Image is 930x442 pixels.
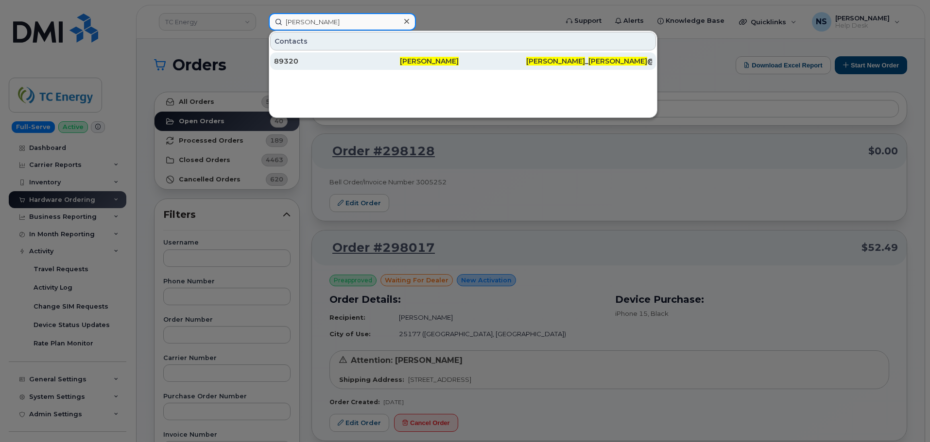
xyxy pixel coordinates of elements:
[526,57,585,65] span: [PERSON_NAME]
[270,52,656,70] a: 89320[PERSON_NAME][PERSON_NAME]_[PERSON_NAME]@[DOMAIN_NAME]
[888,400,923,435] iframe: Messenger Launcher
[588,57,647,65] span: [PERSON_NAME]
[274,56,400,66] div: 89320
[270,32,656,50] div: Contacts
[526,56,652,66] div: _ @[DOMAIN_NAME]
[400,57,459,65] span: [PERSON_NAME]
